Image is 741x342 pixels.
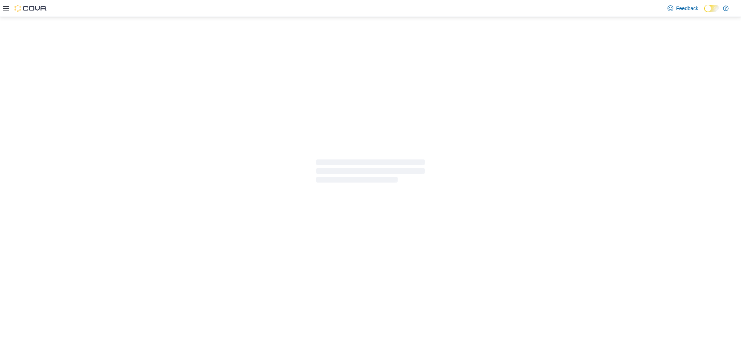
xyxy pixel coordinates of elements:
input: Dark Mode [704,5,719,12]
span: Loading [316,161,425,184]
a: Feedback [665,1,701,16]
img: Cova [14,5,47,12]
span: Feedback [676,5,698,12]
